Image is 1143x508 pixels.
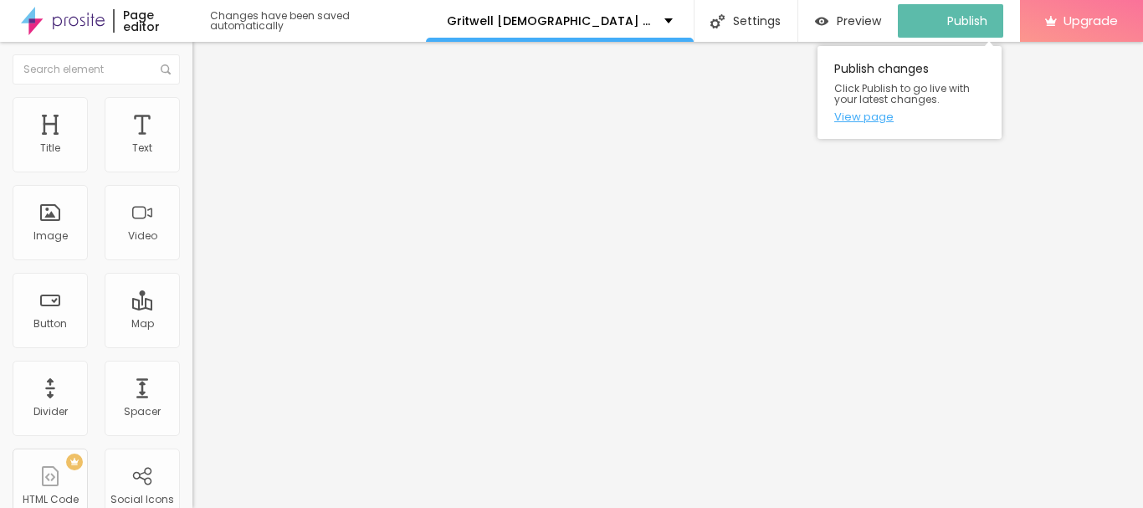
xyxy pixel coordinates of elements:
span: Publish [947,14,987,28]
input: Search element [13,54,180,85]
div: Divider [33,406,68,418]
div: Button [33,318,67,330]
div: Image [33,230,68,242]
button: Preview [798,4,898,38]
div: Map [131,318,154,330]
span: Click Publish to go live with your latest changes. [834,83,985,105]
div: HTML Code [23,494,79,505]
div: Publish changes [818,46,1002,139]
iframe: Editor [192,42,1143,508]
div: Text [132,142,152,154]
img: Icone [161,64,171,74]
div: Changes have been saved automatically [210,11,425,31]
div: Social Icons [110,494,174,505]
img: view-1.svg [815,14,828,28]
span: Upgrade [1064,13,1118,28]
div: Title [40,142,60,154]
div: Video [128,230,157,242]
p: Gritwell [DEMOGRAPHIC_DATA] Performance Gummies Reviews [447,15,652,27]
img: Icone [710,14,725,28]
span: Preview [837,14,881,28]
div: Spacer [124,406,161,418]
div: Page editor [113,9,194,33]
button: Publish [898,4,1003,38]
a: View page [834,111,985,122]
